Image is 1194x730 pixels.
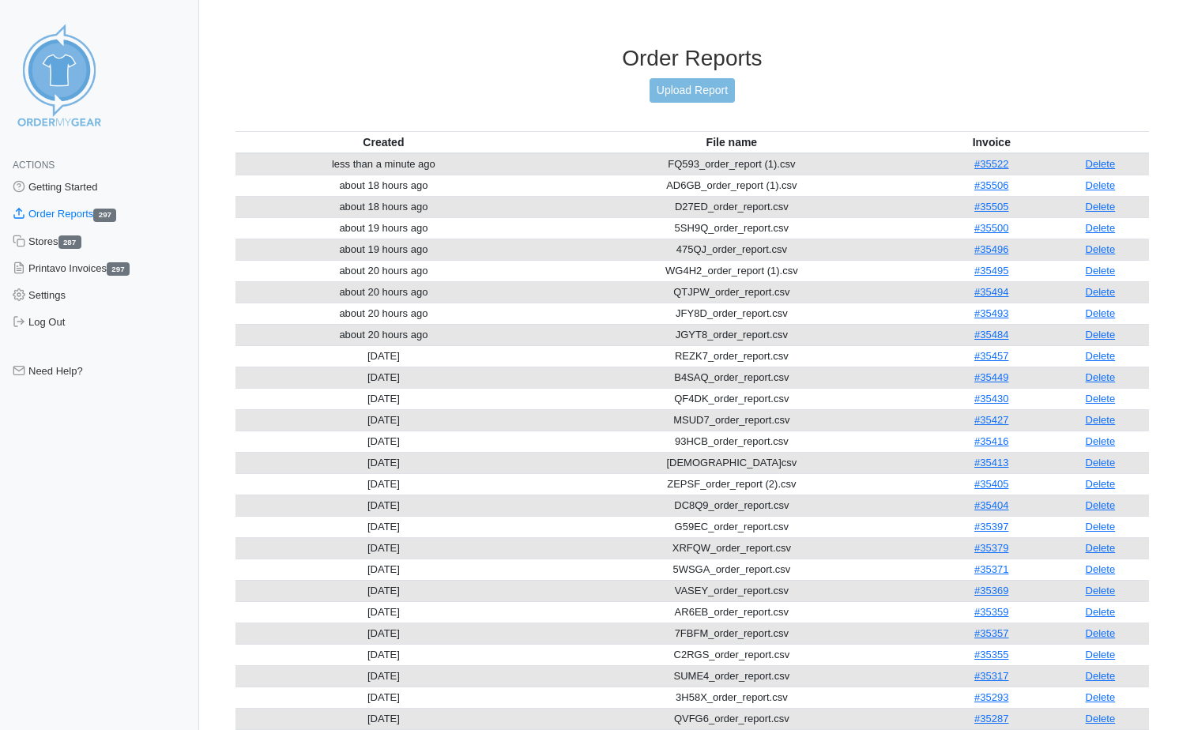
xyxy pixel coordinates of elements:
a: Delete [1086,201,1116,213]
a: Delete [1086,542,1116,554]
a: #35416 [974,435,1008,447]
a: #35287 [974,713,1008,724]
a: Delete [1086,521,1116,532]
span: 297 [93,209,116,222]
td: [DATE] [235,345,532,367]
td: C2RGS_order_report.csv [532,644,932,665]
a: Delete [1086,158,1116,170]
td: about 18 hours ago [235,175,532,196]
a: Delete [1086,179,1116,191]
a: Delete [1086,371,1116,383]
td: 475QJ_order_report.csv [532,239,932,260]
td: WG4H2_order_report (1).csv [532,260,932,281]
a: #35357 [974,627,1008,639]
td: [DATE] [235,537,532,559]
td: about 20 hours ago [235,260,532,281]
td: VASEY_order_report.csv [532,580,932,601]
td: [DATE] [235,431,532,452]
a: Delete [1086,563,1116,575]
td: 3H58X_order_report.csv [532,687,932,708]
a: Delete [1086,393,1116,405]
a: #35506 [974,179,1008,191]
td: [DATE] [235,623,532,644]
td: D27ED_order_report.csv [532,196,932,217]
a: Delete [1086,286,1116,298]
a: #35355 [974,649,1008,660]
td: [DATE] [235,473,532,495]
a: Delete [1086,606,1116,618]
a: #35379 [974,542,1008,554]
a: #35404 [974,499,1008,511]
td: REZK7_order_report.csv [532,345,932,367]
td: SUME4_order_report.csv [532,665,932,687]
td: [DATE] [235,708,532,729]
a: Delete [1086,649,1116,660]
a: #35371 [974,563,1008,575]
a: #35495 [974,265,1008,277]
a: #35430 [974,393,1008,405]
a: #35457 [974,350,1008,362]
a: Delete [1086,414,1116,426]
td: [DATE] [235,367,532,388]
td: [DATE] [235,452,532,473]
td: [DATE] [235,665,532,687]
h3: Order Reports [235,45,1149,72]
a: #35522 [974,158,1008,170]
td: about 19 hours ago [235,217,532,239]
a: #35505 [974,201,1008,213]
td: AR6EB_order_report.csv [532,601,932,623]
a: Delete [1086,222,1116,234]
a: #35405 [974,478,1008,490]
a: #35359 [974,606,1008,618]
a: #35500 [974,222,1008,234]
td: DC8Q9_order_report.csv [532,495,932,516]
td: G59EC_order_report.csv [532,516,932,537]
td: 93HCB_order_report.csv [532,431,932,452]
a: Delete [1086,691,1116,703]
td: [DATE] [235,580,532,601]
td: AD6GB_order_report (1).csv [532,175,932,196]
td: XRFQW_order_report.csv [532,537,932,559]
a: Delete [1086,329,1116,341]
a: Delete [1086,350,1116,362]
a: Delete [1086,265,1116,277]
td: 7FBFM_order_report.csv [532,623,932,644]
td: JGYT8_order_report.csv [532,324,932,345]
a: #35494 [974,286,1008,298]
td: [DATE] [235,495,532,516]
a: Delete [1086,243,1116,255]
td: about 18 hours ago [235,196,532,217]
a: #35413 [974,457,1008,468]
td: about 20 hours ago [235,281,532,303]
td: MSUD7_order_report.csv [532,409,932,431]
a: Delete [1086,307,1116,319]
a: #35369 [974,585,1008,596]
a: Delete [1086,457,1116,468]
td: [DATE] [235,601,532,623]
td: about 20 hours ago [235,303,532,324]
th: Invoice [932,131,1052,153]
td: about 19 hours ago [235,239,532,260]
a: #35484 [974,329,1008,341]
td: QVFG6_order_report.csv [532,708,932,729]
td: QTJPW_order_report.csv [532,281,932,303]
a: Delete [1086,627,1116,639]
span: 297 [107,262,130,276]
a: #35449 [974,371,1008,383]
a: #35293 [974,691,1008,703]
th: Created [235,131,532,153]
a: Delete [1086,478,1116,490]
a: #35496 [974,243,1008,255]
a: Delete [1086,499,1116,511]
a: #35397 [974,521,1008,532]
td: [DEMOGRAPHIC_DATA]csv [532,452,932,473]
td: JFY8D_order_report.csv [532,303,932,324]
td: less than a minute ago [235,153,532,175]
td: QF4DK_order_report.csv [532,388,932,409]
td: 5WSGA_order_report.csv [532,559,932,580]
a: Delete [1086,585,1116,596]
a: Delete [1086,713,1116,724]
a: Delete [1086,670,1116,682]
td: FQ593_order_report (1).csv [532,153,932,175]
td: [DATE] [235,409,532,431]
